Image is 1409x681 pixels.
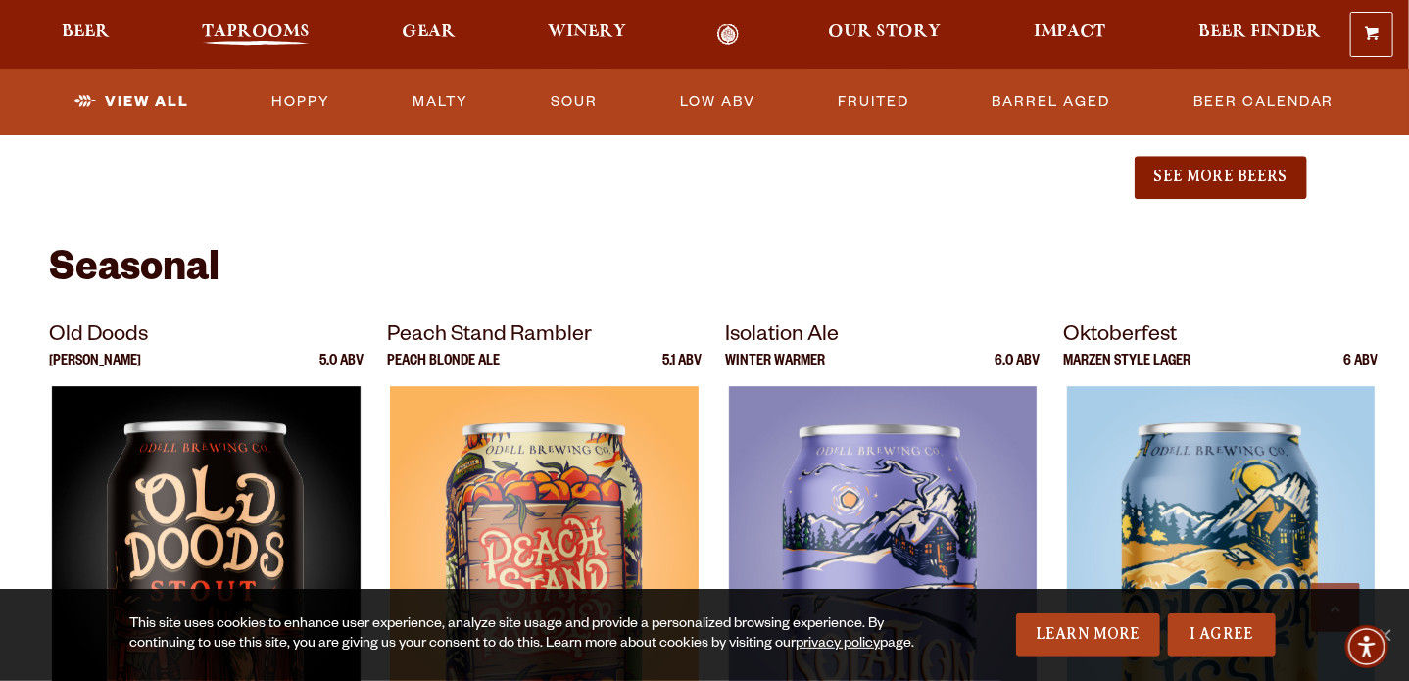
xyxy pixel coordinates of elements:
p: Peach Blonde Ale [387,355,500,386]
a: Sour [543,79,606,124]
p: Marzen Style Lager [1063,355,1190,386]
button: See More Beers [1135,156,1307,199]
span: Winery [548,24,626,40]
a: Beer Calendar [1186,79,1342,124]
div: Accessibility Menu [1345,625,1388,668]
a: Taprooms [189,24,322,46]
span: Taprooms [202,24,310,40]
p: 6 ABV [1343,355,1378,386]
a: Gear [389,24,468,46]
span: Beer Finder [1198,24,1322,40]
a: Odell Home [692,24,765,46]
a: Learn More [1016,613,1160,657]
span: Our Story [829,24,942,40]
a: Beer Finder [1186,24,1335,46]
p: Oktoberfest [1063,319,1378,355]
span: Beer [62,24,110,40]
a: Barrel Aged [985,79,1119,124]
a: View All [67,79,197,124]
a: Malty [405,79,476,124]
p: Winter Warmer [725,355,825,386]
div: This site uses cookies to enhance user experience, analyze site usage and provide a personalized ... [129,615,916,655]
span: Impact [1034,24,1106,40]
a: Beer [49,24,122,46]
p: [PERSON_NAME] [49,355,141,386]
a: Scroll to top [1311,583,1360,632]
h2: Seasonal [49,249,1360,296]
p: Old Doods [49,319,364,355]
p: Isolation Ale [725,319,1040,355]
a: I Agree [1168,613,1276,657]
a: Our Story [816,24,954,46]
a: Fruited [831,79,918,124]
p: Peach Stand Rambler [387,319,702,355]
a: Hoppy [264,79,338,124]
a: Low ABV [673,79,764,124]
p: 5.0 ABV [319,355,364,386]
a: Winery [535,24,639,46]
a: Impact [1021,24,1119,46]
a: privacy policy [796,637,880,653]
span: Gear [402,24,456,40]
p: 6.0 ABV [995,355,1040,386]
p: 5.1 ABV [662,355,702,386]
